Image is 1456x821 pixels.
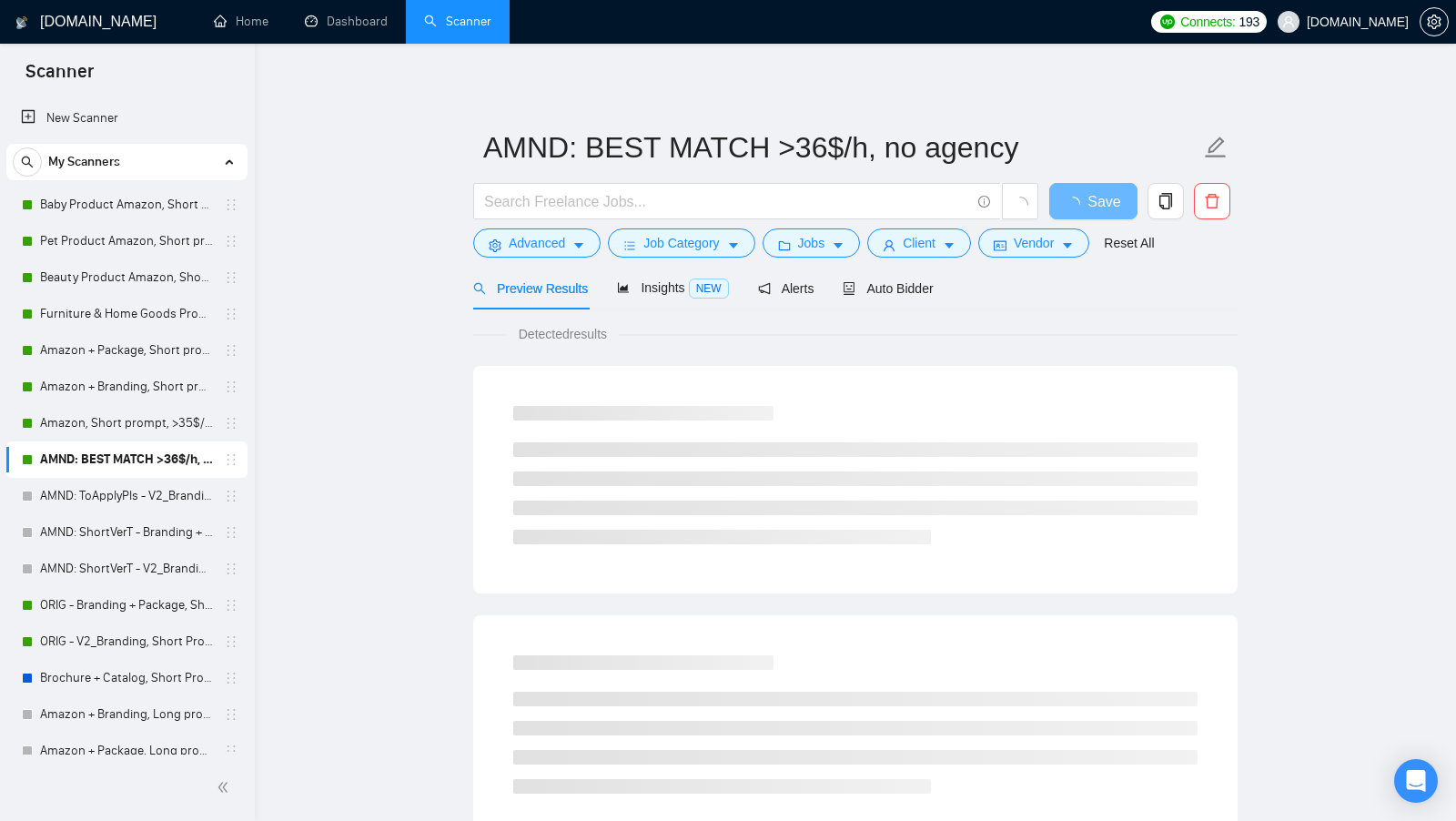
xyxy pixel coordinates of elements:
button: userClientcaret-down [867,228,971,258]
a: AMND: ShortVerT - Branding + Package, Short Prompt, >36$/h, no agency [40,514,213,551]
a: Baby Product Amazon, Short prompt, >35$/h, no agency [40,187,213,223]
span: Job Category [643,233,719,253]
a: AMND: ShortVerT - V2_Branding, Short Prompt, >36$/h, no agency [40,551,213,587]
input: Search Freelance Jobs... [484,190,970,213]
span: caret-down [727,238,740,252]
a: homeHome [214,14,268,29]
button: folderJobscaret-down [763,228,861,258]
span: area-chart [617,281,630,294]
span: holder [224,525,238,540]
span: user [1282,15,1295,28]
span: double-left [217,778,235,796]
span: folder [778,238,791,252]
img: logo [15,8,28,37]
span: caret-down [572,238,585,252]
span: robot [843,282,855,295]
button: settingAdvancedcaret-down [473,228,601,258]
span: holder [224,634,238,649]
li: New Scanner [6,100,248,137]
a: setting [1420,15,1449,29]
span: idcard [994,238,1006,252]
a: Amazon, Short prompt, >35$/h, no agency [40,405,213,441]
span: holder [224,562,238,576]
a: searchScanner [424,14,491,29]
span: My Scanners [48,144,120,180]
span: holder [224,343,238,358]
a: Pet Product Amazon, Short prompt, >35$/h, no agency [40,223,213,259]
a: AMND: ToApplyPls - V2_Branding, Short Prompt, >36$/h, no agency [40,478,213,514]
input: Scanner name... [483,125,1200,170]
span: Preview Results [473,281,588,296]
button: copy [1148,183,1184,219]
button: delete [1194,183,1230,219]
button: Save [1049,183,1137,219]
span: notification [758,282,771,295]
span: holder [224,744,238,758]
span: search [473,282,486,295]
span: search [14,156,41,168]
span: loading [1012,197,1028,213]
a: Brochure + Catalog, Short Prompt, >36$/h, no agency [40,660,213,696]
a: Amazon + Branding, Short prompt, >35$/h, no agency [40,369,213,405]
span: copy [1148,193,1183,209]
a: Furniture & Home Goods Product Amazon, Short prompt, >35$/h, no agency [40,296,213,332]
a: Amazon + Branding, Long prompt, >35$/h, no agency [40,696,213,733]
span: info-circle [978,196,990,208]
span: setting [1421,15,1448,29]
span: bars [623,238,636,252]
span: delete [1195,193,1229,209]
span: caret-down [832,238,844,252]
div: Open Intercom Messenger [1394,759,1438,803]
span: holder [224,707,238,722]
span: holder [224,198,238,212]
span: caret-down [943,238,955,252]
span: holder [224,234,238,248]
span: holder [224,270,238,285]
span: holder [224,598,238,613]
span: Connects: [1180,12,1235,32]
span: holder [224,416,238,431]
span: Jobs [798,233,825,253]
button: idcardVendorcaret-down [978,228,1089,258]
span: Scanner [11,58,108,96]
span: Alerts [758,281,814,296]
a: Reset All [1104,233,1154,253]
a: ORIG - Branding + Package, Short Prompt, >36$/h, no agency [40,587,213,623]
button: search [13,147,42,177]
span: holder [224,307,238,321]
span: edit [1204,136,1228,159]
a: Amazon + Package, Long prompt, >35$/h, no agency [40,733,213,769]
a: dashboardDashboard [305,14,388,29]
span: holder [224,452,238,467]
span: loading [1066,197,1087,211]
span: NEW [689,279,729,299]
img: upwork-logo.png [1160,15,1175,29]
button: setting [1420,7,1449,36]
a: AMND: BEST MATCH >36$/h, no agency [40,441,213,478]
span: Client [903,233,935,253]
span: Save [1087,190,1120,213]
span: Vendor [1014,233,1054,253]
span: holder [224,489,238,503]
span: Advanced [509,233,565,253]
span: Insights [617,280,728,295]
span: Auto Bidder [843,281,933,296]
span: Detected results [506,324,620,344]
a: New Scanner [21,100,233,137]
span: holder [224,380,238,394]
a: ORIG - V2_Branding, Short Prompt, >36$/h, no agency [40,623,213,660]
button: barsJob Categorycaret-down [608,228,754,258]
span: setting [489,238,501,252]
a: Amazon + Package, Short prompt, >35$/h, no agency [40,332,213,369]
span: caret-down [1061,238,1074,252]
a: Beauty Product Amazon, Short prompt, >35$/h, no agency [40,259,213,296]
span: holder [224,671,238,685]
span: 193 [1239,12,1259,32]
span: user [883,238,895,252]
